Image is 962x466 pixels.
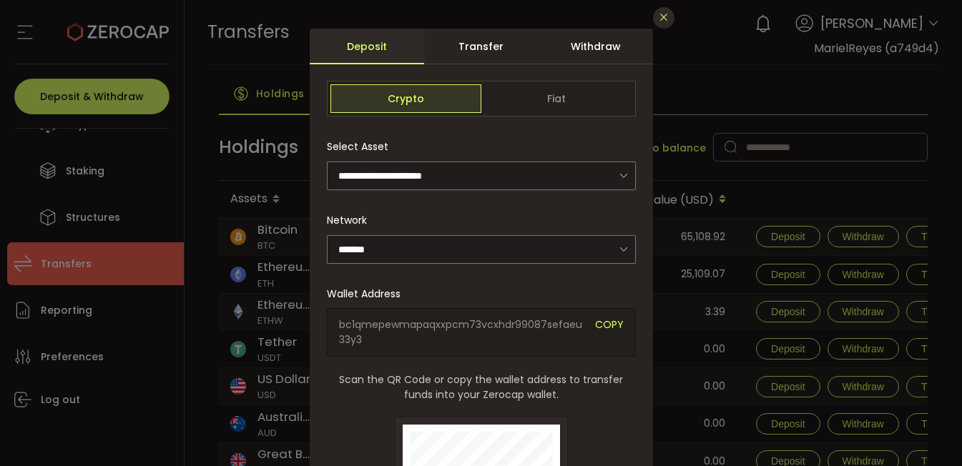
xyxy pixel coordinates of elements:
[642,23,962,466] iframe: Chat Widget
[539,29,653,64] div: Withdraw
[310,29,424,64] div: Deposit
[339,317,584,347] span: bc1qmepewmapaqxxpcm73vcxhdr99087sefaeu33y3
[424,29,539,64] div: Transfer
[327,139,397,154] label: Select Asset
[330,84,481,113] span: Crypto
[327,287,409,301] label: Wallet Address
[653,7,674,29] button: Close
[327,372,636,402] span: Scan the QR Code or copy the wallet address to transfer funds into your Zerocap wallet.
[481,84,632,113] span: Fiat
[327,213,376,227] label: Network
[595,317,624,347] span: COPY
